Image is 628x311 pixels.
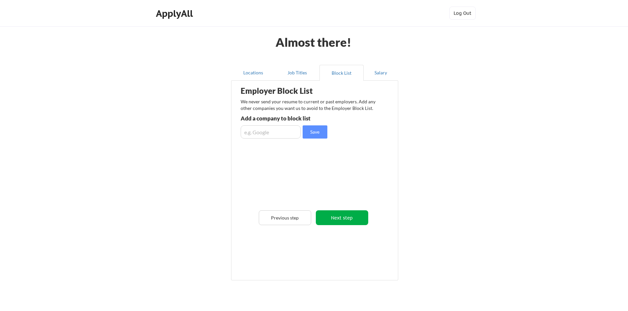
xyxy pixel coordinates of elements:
button: Salary [364,65,398,81]
input: e.g. Google [241,125,301,139]
button: Block List [319,65,364,81]
div: Almost there! [268,36,360,48]
div: We never send your resume to current or past employers. Add any other companies you want us to av... [241,98,379,111]
div: Employer Block List [241,87,344,95]
button: Locations [231,65,275,81]
div: Add a company to block list [241,116,337,121]
div: ApplyAll [156,8,195,19]
button: Job Titles [275,65,319,81]
button: Save [303,125,327,139]
button: Previous step [259,210,311,225]
button: Log Out [449,7,476,20]
button: Next step [316,210,368,225]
